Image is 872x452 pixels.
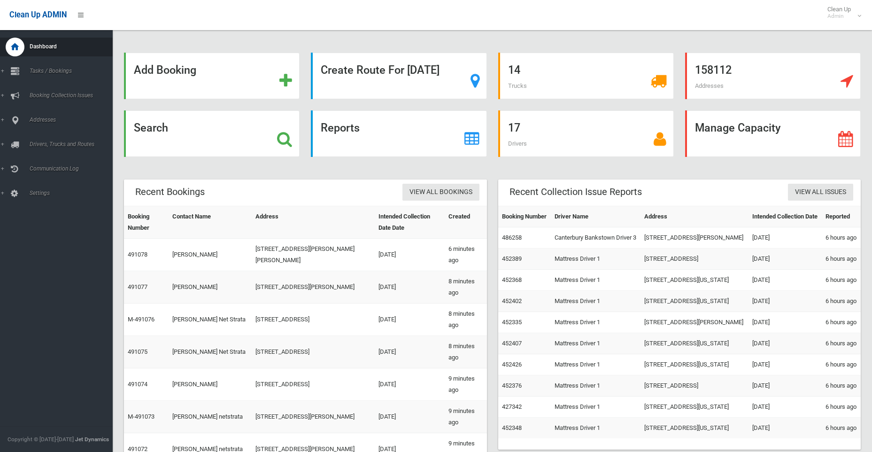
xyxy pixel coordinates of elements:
td: [STREET_ADDRESS][US_STATE] [640,354,748,375]
span: Booking Collection Issues [27,92,120,99]
strong: Manage Capacity [695,121,780,134]
td: 6 minutes ago [445,239,487,271]
th: Intended Collection Date Date [375,206,445,239]
a: Reports [311,110,486,157]
td: [STREET_ADDRESS] [252,336,375,368]
td: [DATE] [749,333,822,354]
a: 452389 [502,255,522,262]
a: 491075 [128,348,147,355]
th: Address [640,206,748,227]
td: [STREET_ADDRESS][US_STATE] [640,333,748,354]
td: [DATE] [375,239,445,271]
td: [STREET_ADDRESS][US_STATE] [640,397,748,418]
span: Dashboard [27,43,120,50]
td: [STREET_ADDRESS] [640,249,748,270]
a: View All Bookings [402,184,479,201]
a: M-491076 [128,316,154,323]
td: [DATE] [749,397,822,418]
td: Canterbury Bankstown Driver 3 [551,227,641,249]
td: [STREET_ADDRESS] [640,375,748,397]
th: Address [252,206,375,239]
td: [STREET_ADDRESS][US_STATE] [640,270,748,291]
a: Add Booking [124,53,300,99]
span: Addresses [27,117,120,123]
td: 6 hours ago [822,249,861,270]
td: [STREET_ADDRESS] [252,368,375,401]
th: Reported [822,206,861,227]
a: 452376 [502,382,522,389]
td: 9 minutes ago [445,401,487,433]
td: [DATE] [749,354,822,375]
td: Mattress Driver 1 [551,249,641,270]
td: 6 hours ago [822,375,861,397]
td: [PERSON_NAME] Net Strata [169,336,252,368]
strong: Add Booking [134,63,196,77]
th: Booking Number [124,206,169,239]
td: [STREET_ADDRESS][PERSON_NAME] [252,401,375,433]
td: [PERSON_NAME] [169,239,252,271]
td: Mattress Driver 1 [551,291,641,312]
span: Communication Log [27,165,120,172]
td: 9 minutes ago [445,368,487,401]
a: Search [124,110,300,157]
a: Manage Capacity [685,110,861,157]
td: Mattress Driver 1 [551,375,641,397]
td: 6 hours ago [822,333,861,354]
span: Addresses [695,82,724,89]
th: Driver Name [551,206,641,227]
a: 491074 [128,381,147,388]
span: Drivers, Trucks and Routes [27,141,120,148]
td: [PERSON_NAME] netstrata [169,401,252,433]
td: 6 hours ago [822,418,861,439]
strong: Reports [321,121,360,134]
td: [DATE] [749,312,822,333]
td: [STREET_ADDRESS][US_STATE] [640,418,748,439]
td: [DATE] [749,249,822,270]
td: 6 hours ago [822,291,861,312]
span: Trucks [508,82,527,89]
th: Intended Collection Date [749,206,822,227]
td: 6 hours ago [822,397,861,418]
span: Drivers [508,140,527,147]
header: Recent Bookings [124,183,216,201]
td: Mattress Driver 1 [551,354,641,375]
td: Mattress Driver 1 [551,397,641,418]
a: 158112 Addresses [685,53,861,99]
a: Create Route For [DATE] [311,53,486,99]
a: 452402 [502,297,522,304]
a: 452348 [502,424,522,431]
td: Mattress Driver 1 [551,312,641,333]
td: 6 hours ago [822,227,861,249]
td: [STREET_ADDRESS][PERSON_NAME] [640,312,748,333]
td: [PERSON_NAME] Net Strata [169,304,252,336]
td: [DATE] [749,270,822,291]
span: Settings [27,190,120,196]
td: [DATE] [749,291,822,312]
span: Copyright © [DATE]-[DATE] [8,436,74,443]
td: [STREET_ADDRESS][US_STATE] [640,291,748,312]
strong: Search [134,121,168,134]
td: [DATE] [375,368,445,401]
td: [PERSON_NAME] [169,368,252,401]
td: [DATE] [749,227,822,249]
a: 14 Trucks [498,53,674,99]
a: 491077 [128,283,147,290]
td: [STREET_ADDRESS][PERSON_NAME][PERSON_NAME] [252,239,375,271]
a: 452407 [502,340,522,347]
td: Mattress Driver 1 [551,418,641,439]
th: Created [445,206,487,239]
td: 6 hours ago [822,312,861,333]
a: 17 Drivers [498,110,674,157]
td: 8 minutes ago [445,271,487,304]
th: Booking Number [498,206,551,227]
a: 452335 [502,319,522,326]
span: Clean Up ADMIN [9,10,67,19]
header: Recent Collection Issue Reports [498,183,653,201]
a: 486258 [502,234,522,241]
span: Tasks / Bookings [27,68,120,74]
td: [STREET_ADDRESS][PERSON_NAME] [640,227,748,249]
td: Mattress Driver 1 [551,333,641,354]
td: [DATE] [375,336,445,368]
td: 6 hours ago [822,354,861,375]
td: 6 hours ago [822,270,861,291]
